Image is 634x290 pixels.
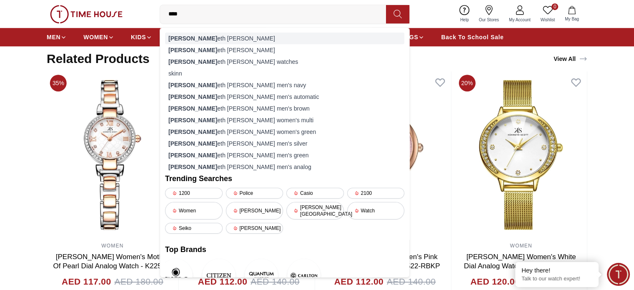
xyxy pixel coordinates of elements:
[131,33,146,41] span: KIDS
[50,5,123,23] img: ...
[537,17,558,23] span: Wishlist
[165,202,223,219] div: Women
[131,30,152,45] a: KIDS
[607,263,630,286] div: Chat Widget
[455,3,474,25] a: Help
[168,47,217,53] strong: [PERSON_NAME]
[554,55,587,63] div: View All
[168,82,217,88] strong: [PERSON_NAME]
[47,51,150,66] h2: Related Products
[165,91,404,103] div: eth [PERSON_NAME] men's automatic
[168,140,217,147] strong: [PERSON_NAME]
[165,56,404,68] div: eth [PERSON_NAME] watches
[441,30,504,45] a: Back To School Sale
[165,223,223,234] div: Seiko
[165,44,404,56] div: eth [PERSON_NAME]
[165,188,223,199] div: 1200
[114,275,163,288] span: AED 180.00
[464,253,578,270] a: [PERSON_NAME] Women's White Dial Analog Watch - K22523-GMGW
[50,75,67,91] span: 35%
[165,114,404,126] div: eth [PERSON_NAME] women's multi
[168,58,217,65] strong: [PERSON_NAME]
[165,103,404,114] div: eth [PERSON_NAME] men's brown
[560,4,584,24] button: My Bag
[347,202,405,219] div: Watch
[168,152,217,159] strong: [PERSON_NAME]
[165,244,404,255] h2: Top Brands
[47,71,178,238] img: Kenneth Scott Women's Mother Of Pearl Dial Analog Watch - K22520-KBKM
[334,275,383,288] h4: AED 112.00
[165,79,404,91] div: eth [PERSON_NAME] men's navy
[168,35,217,42] strong: [PERSON_NAME]
[83,30,114,45] a: WOMEN
[165,149,404,161] div: eth [PERSON_NAME] men's green
[168,129,217,135] strong: [PERSON_NAME]
[455,71,587,238] img: Kenneth Scott Women's White Dial Analog Watch - K22523-GMGW
[83,33,108,41] span: WOMEN
[470,275,519,288] h4: AED 120.00
[168,105,217,112] strong: [PERSON_NAME]
[165,33,404,44] div: eth [PERSON_NAME]
[168,93,217,100] strong: [PERSON_NAME]
[286,202,344,219] div: [PERSON_NAME][GEOGRAPHIC_DATA]
[286,188,344,199] div: Casio
[226,188,283,199] div: Police
[168,117,217,124] strong: [PERSON_NAME]
[457,17,472,23] span: Help
[62,275,111,288] h4: AED 117.00
[459,75,475,91] span: 20%
[226,223,283,234] div: [PERSON_NAME]
[198,275,247,288] h4: AED 112.00
[53,253,172,279] a: [PERSON_NAME] Women's Mother Of Pearl Dial Analog Watch - K22520-KBKM
[521,275,592,282] p: Talk to our watch expert!
[521,266,592,275] div: Hey there!
[251,275,299,288] span: AED 140.00
[441,33,504,41] span: Back To School Sale
[47,33,60,41] span: MEN
[226,202,283,219] div: [PERSON_NAME]
[168,164,217,170] strong: [PERSON_NAME]
[47,30,67,45] a: MEN
[165,138,404,149] div: eth [PERSON_NAME] men's silver
[347,188,405,199] div: 2100
[165,161,404,173] div: eth [PERSON_NAME] men's analog
[165,173,404,184] h2: Trending Searches
[101,243,123,249] a: WOMEN
[506,17,534,23] span: My Account
[165,126,404,138] div: eth [PERSON_NAME] women's green
[551,3,558,10] span: 0
[474,3,504,25] a: Our Stores
[510,243,532,249] a: WOMEN
[561,16,582,22] span: My Bag
[400,30,424,45] a: BAGS
[552,53,589,65] a: View All
[387,275,436,288] span: AED 140.00
[536,3,560,25] a: 0Wishlist
[476,17,502,23] span: Our Stores
[165,68,404,79] div: skinn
